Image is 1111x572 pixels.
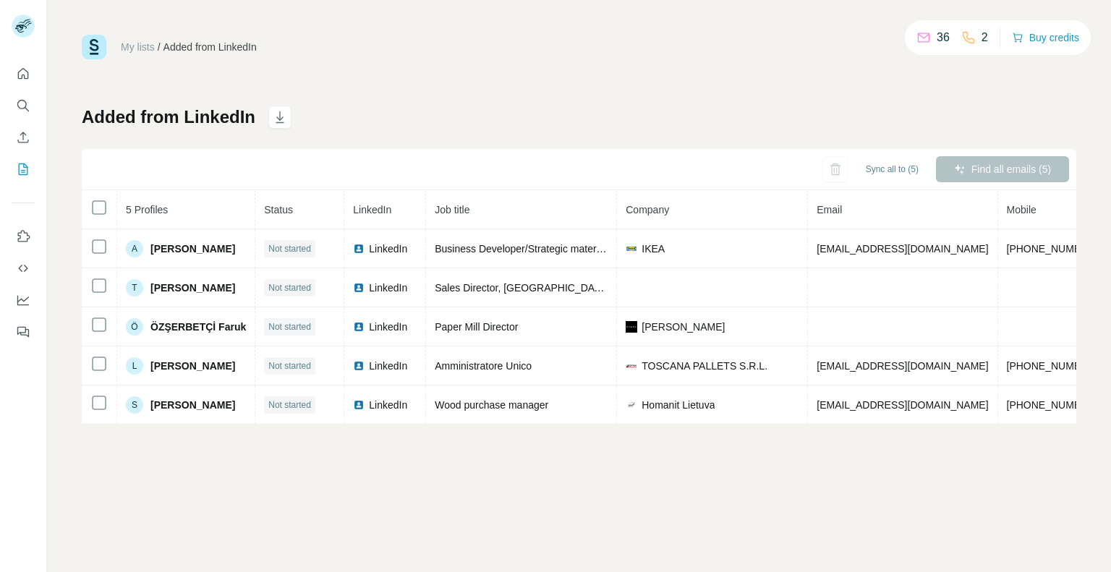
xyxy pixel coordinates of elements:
button: Feedback [12,319,35,345]
span: IKEA [642,242,665,256]
span: Email [817,204,842,215]
a: My lists [121,41,155,53]
span: LinkedIn [369,398,407,412]
span: LinkedIn [369,359,407,373]
span: [PHONE_NUMBER] [1007,399,1098,411]
span: Status [264,204,293,215]
span: Job title [435,204,469,215]
span: Sync all to (5) [866,163,919,176]
span: [EMAIL_ADDRESS][DOMAIN_NAME] [817,399,988,411]
li: / [158,40,161,54]
span: 5 Profiles [126,204,168,215]
img: LinkedIn logo [353,360,365,372]
img: Surfe Logo [82,35,106,59]
span: LinkedIn [369,242,407,256]
img: company-logo [626,399,637,411]
button: Use Surfe on LinkedIn [12,223,35,249]
button: Sync all to (5) [856,158,929,180]
h1: Added from LinkedIn [82,106,255,129]
button: My lists [12,156,35,182]
div: Ö [126,318,143,336]
span: Not started [268,398,311,411]
img: LinkedIn logo [353,282,365,294]
span: Homanit Lietuva [642,398,715,412]
div: T [126,279,143,296]
span: [PERSON_NAME] [150,359,235,373]
span: Paper Mill Director [435,321,518,333]
span: Not started [268,281,311,294]
span: Business Developer/Strategic material Purchaser, Category Wood, IKEA Components [435,243,819,255]
img: company-logo [626,243,637,255]
span: Amministratore Unico [435,360,532,372]
span: [PHONE_NUMBER] [1007,243,1098,255]
img: company-logo [626,360,637,372]
span: LinkedIn [353,204,391,215]
span: LinkedIn [369,320,407,334]
span: Not started [268,242,311,255]
span: Mobile [1007,204,1036,215]
span: [PERSON_NAME] [150,281,235,295]
div: A [126,240,143,257]
div: Added from LinkedIn [163,40,257,54]
div: S [126,396,143,414]
span: [PERSON_NAME] [150,398,235,412]
button: Buy credits [1012,27,1079,48]
button: Enrich CSV [12,124,35,150]
button: Use Surfe API [12,255,35,281]
span: [PHONE_NUMBER] [1007,360,1098,372]
button: Search [12,93,35,119]
img: LinkedIn logo [353,321,365,333]
span: [EMAIL_ADDRESS][DOMAIN_NAME] [817,360,988,372]
img: company-logo [626,321,637,333]
span: [PERSON_NAME] [642,320,725,334]
p: 36 [937,29,950,46]
span: Sales Director, [GEOGRAPHIC_DATA] [435,282,609,294]
img: LinkedIn logo [353,243,365,255]
span: ÖZŞERBETÇİ Faruk [150,320,246,334]
button: Quick start [12,61,35,87]
div: L [126,357,143,375]
span: Wood purchase manager [435,399,548,411]
span: Not started [268,359,311,372]
img: LinkedIn logo [353,399,365,411]
span: [PERSON_NAME] [150,242,235,256]
span: [EMAIL_ADDRESS][DOMAIN_NAME] [817,243,988,255]
span: Not started [268,320,311,333]
button: Dashboard [12,287,35,313]
span: TOSCANA PALLETS S.R.L. [642,359,767,373]
span: LinkedIn [369,281,407,295]
p: 2 [982,29,988,46]
span: Company [626,204,669,215]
